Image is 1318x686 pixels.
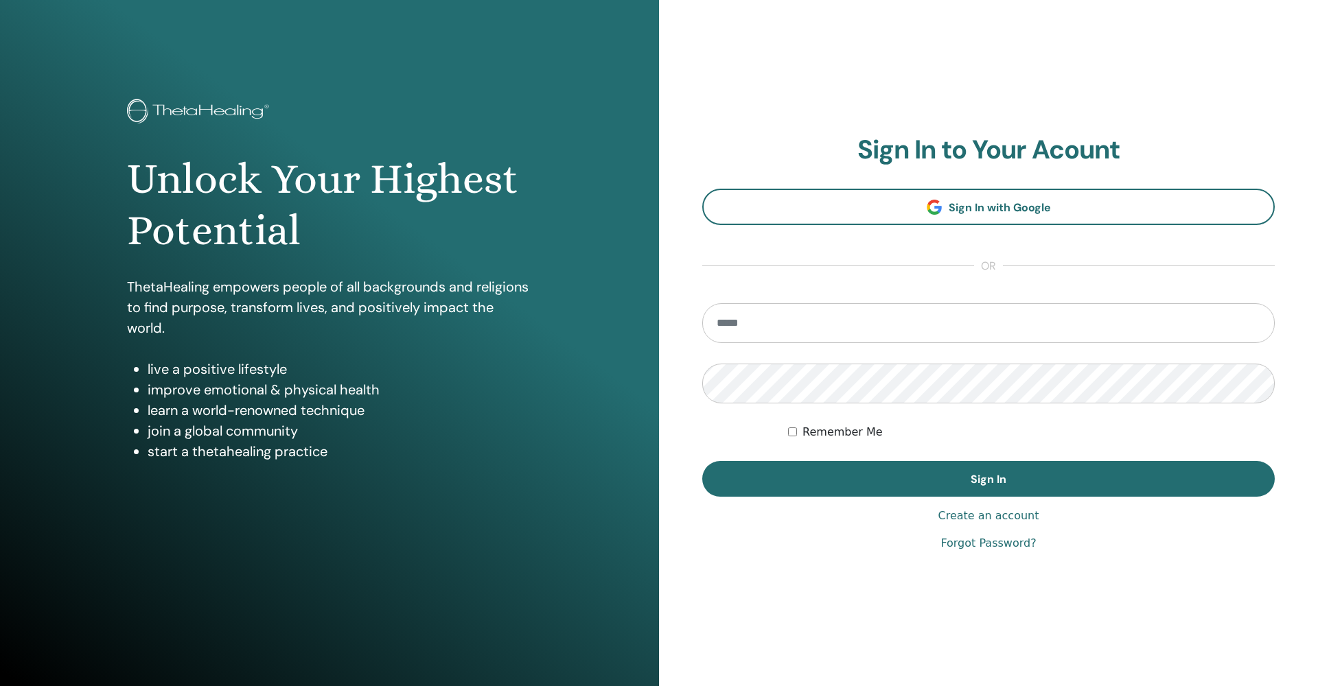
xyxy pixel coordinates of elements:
label: Remember Me [802,424,883,440]
h1: Unlock Your Highest Potential [127,154,532,256]
a: Sign In with Google [702,189,1275,225]
a: Create an account [938,508,1039,524]
h2: Sign In to Your Acount [702,134,1275,166]
li: live a positive lifestyle [148,359,532,379]
li: improve emotional & physical health [148,379,532,400]
span: Sign In [971,472,1006,486]
li: learn a world-renowned technique [148,400,532,421]
a: Forgot Password? [940,535,1036,552]
p: ThetaHealing empowers people of all backgrounds and religions to find purpose, transform lives, a... [127,276,532,338]
button: Sign In [702,461,1275,497]
span: Sign In with Google [949,200,1051,215]
span: or [974,258,1003,274]
div: Keep me authenticated indefinitely or until I manually logout [788,424,1275,440]
li: start a thetahealing practice [148,441,532,462]
li: join a global community [148,421,532,441]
